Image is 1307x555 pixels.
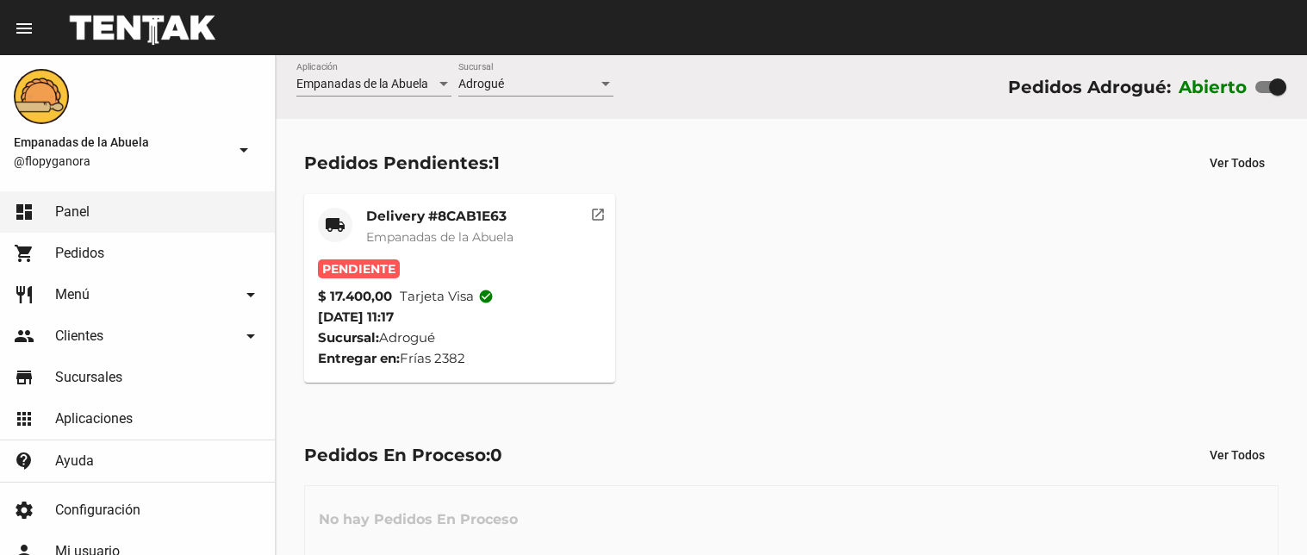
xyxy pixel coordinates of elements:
mat-icon: contact_support [14,451,34,471]
img: f0136945-ed32-4f7c-91e3-a375bc4bb2c5.png [14,69,69,124]
span: Configuración [55,502,140,519]
span: Menú [55,286,90,303]
span: Panel [55,203,90,221]
div: Adrogué [318,327,601,348]
mat-icon: check_circle [478,289,494,304]
mat-icon: people [14,326,34,346]
mat-icon: open_in_new [590,204,606,220]
span: Pendiente [318,259,400,278]
button: Ver Todos [1196,440,1279,471]
mat-icon: arrow_drop_down [240,326,261,346]
mat-icon: arrow_drop_down [233,140,254,160]
div: Frías 2382 [318,348,601,369]
span: Empanadas de la Abuela [296,77,428,90]
div: Pedidos Adrogué: [1008,73,1171,101]
span: Ver Todos [1210,156,1265,170]
span: Empanadas de la Abuela [14,132,227,153]
strong: $ 17.400,00 [318,286,392,307]
strong: Entregar en: [318,350,400,366]
span: 0 [490,445,502,465]
label: Abierto [1179,73,1248,101]
mat-icon: menu [14,18,34,39]
mat-icon: local_shipping [325,215,345,235]
h3: No hay Pedidos En Proceso [305,494,532,546]
span: Pedidos [55,245,104,262]
mat-icon: settings [14,500,34,521]
span: Clientes [55,327,103,345]
span: @flopyganora [14,153,227,170]
mat-icon: dashboard [14,202,34,222]
span: Ver Todos [1210,448,1265,462]
strong: Sucursal: [318,329,379,346]
span: Aplicaciones [55,410,133,427]
span: 1 [493,153,500,173]
mat-card-title: Delivery #8CAB1E63 [366,208,513,225]
mat-icon: apps [14,408,34,429]
span: Sucursales [55,369,122,386]
span: Adrogué [458,77,504,90]
mat-icon: shopping_cart [14,243,34,264]
button: Ver Todos [1196,147,1279,178]
span: Empanadas de la Abuela [366,229,513,245]
span: Ayuda [55,452,94,470]
span: [DATE] 11:17 [318,309,394,325]
span: Tarjeta visa [400,286,494,307]
mat-icon: arrow_drop_down [240,284,261,305]
div: Pedidos Pendientes: [304,149,500,177]
mat-icon: store [14,367,34,388]
mat-icon: restaurant [14,284,34,305]
div: Pedidos En Proceso: [304,441,502,469]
